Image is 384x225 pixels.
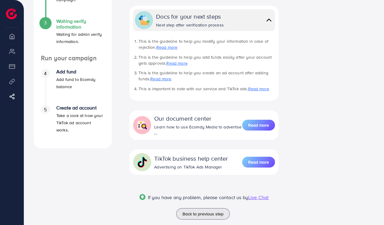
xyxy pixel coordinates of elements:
[154,154,228,163] div: TikTok business help center
[156,22,224,28] div: Next step after verification process
[242,157,275,168] button: Read more
[139,15,149,26] img: collapse
[56,31,105,45] p: Waiting for admin verify information.
[139,194,145,200] img: Popup guide
[248,122,269,128] span: Read more
[156,12,224,21] div: Docs for your next steps
[137,120,148,131] img: collapse
[44,106,47,113] span: 5
[44,70,47,77] span: 4
[358,198,379,220] iframe: To enrich screen reader interactions, please activate Accessibility in Grammarly extension settings
[148,194,248,201] span: If you have any problem, please contact us by
[139,86,275,92] li: This is important to note with our service and TikTok ads.
[56,18,105,30] h4: Waiting verify information
[242,120,275,131] button: Read more
[156,44,177,50] a: Read more
[248,159,269,165] span: Read more
[248,194,269,201] span: Live Chat
[34,18,112,54] li: Waiting verify information
[154,164,228,170] div: Advertising on TikTok Ads Manager
[34,54,112,62] h4: Run your campaign
[139,38,275,51] li: This is the guideline to help you modify your information in case of rejection.
[139,54,275,66] li: This is the guideline to help you add funds easily after your account gets approval.
[150,76,171,82] a: Read more
[34,105,112,141] li: Create ad account
[139,70,275,82] li: This is the guideline to help you create an ad account after adding funds.
[56,69,105,75] h4: Add fund
[56,105,105,111] h4: Create ad account
[137,157,148,168] img: collapse
[183,211,223,217] span: Back to previous step
[176,208,230,220] button: Back to previous step
[248,86,269,92] a: Read more
[242,156,275,168] a: Read more
[242,119,275,131] a: Read more
[154,114,242,123] div: Our document center
[56,76,105,90] p: Add fund to Ecomdy balance
[265,16,273,24] img: collapse
[6,8,17,19] img: logo
[154,124,242,136] div: Learn how to use Ecomdy Media to advertise ...
[44,19,47,26] span: 3
[166,60,187,66] a: Read more
[34,69,112,105] li: Add fund
[56,112,105,134] p: Take a look at how your TikTok ad account works.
